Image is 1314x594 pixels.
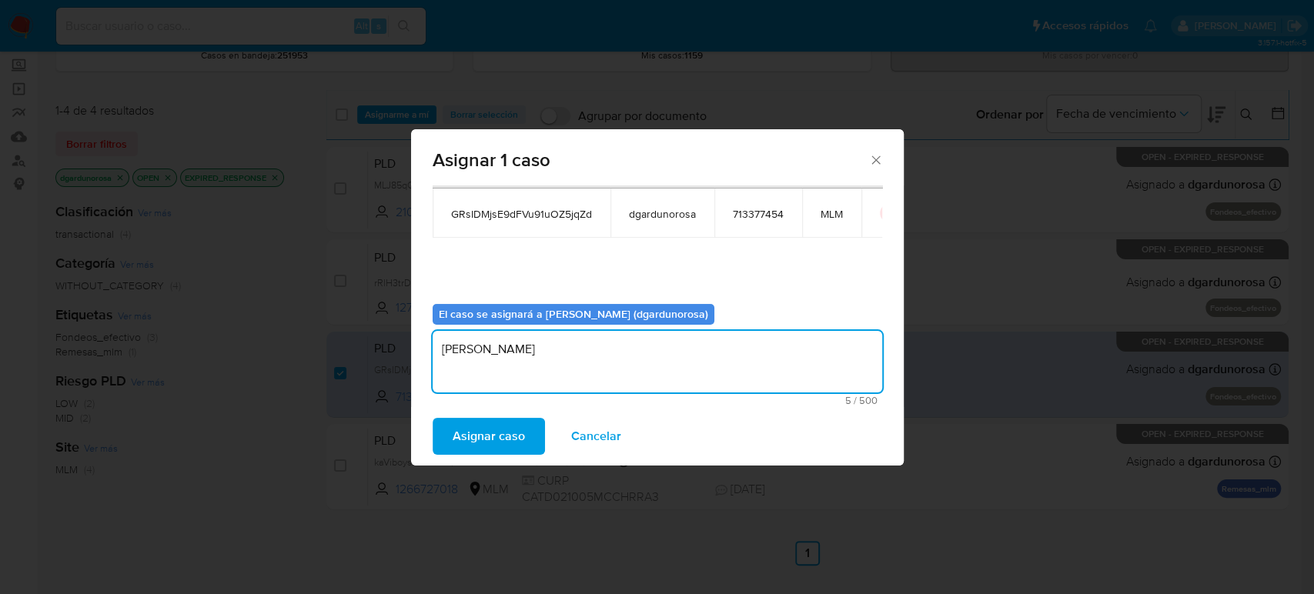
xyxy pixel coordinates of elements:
[437,395,878,405] span: Máximo 500 caracteres
[433,151,869,169] span: Asignar 1 caso
[821,207,843,221] span: MLM
[451,207,592,221] span: GRsIDMjsE9dFVu91uOZ5jqZd
[629,207,696,221] span: dgardunorosa
[433,418,545,455] button: Asignar caso
[880,204,898,222] button: icon-button
[453,419,525,453] span: Asignar caso
[439,306,708,322] b: El caso se asignará a [PERSON_NAME] (dgardunorosa)
[433,331,882,392] textarea: [PERSON_NAME]
[733,207,784,221] span: 713377454
[411,129,904,466] div: assign-modal
[868,152,882,166] button: Cerrar ventana
[571,419,621,453] span: Cancelar
[551,418,641,455] button: Cancelar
